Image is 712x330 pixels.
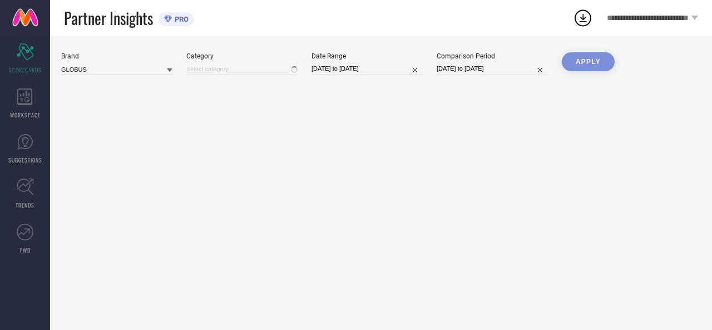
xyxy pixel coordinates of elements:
div: Open download list [573,8,593,28]
span: FWD [20,246,31,254]
span: PRO [172,15,189,23]
div: Date Range [311,52,423,60]
span: SCORECARDS [9,66,42,74]
span: SUGGESTIONS [8,156,42,164]
div: Comparison Period [437,52,548,60]
span: Partner Insights [64,7,153,29]
span: WORKSPACE [10,111,41,119]
span: TRENDS [16,201,34,209]
div: Category [186,52,298,60]
div: Brand [61,52,172,60]
input: Select comparison period [437,63,548,75]
input: Select date range [311,63,423,75]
